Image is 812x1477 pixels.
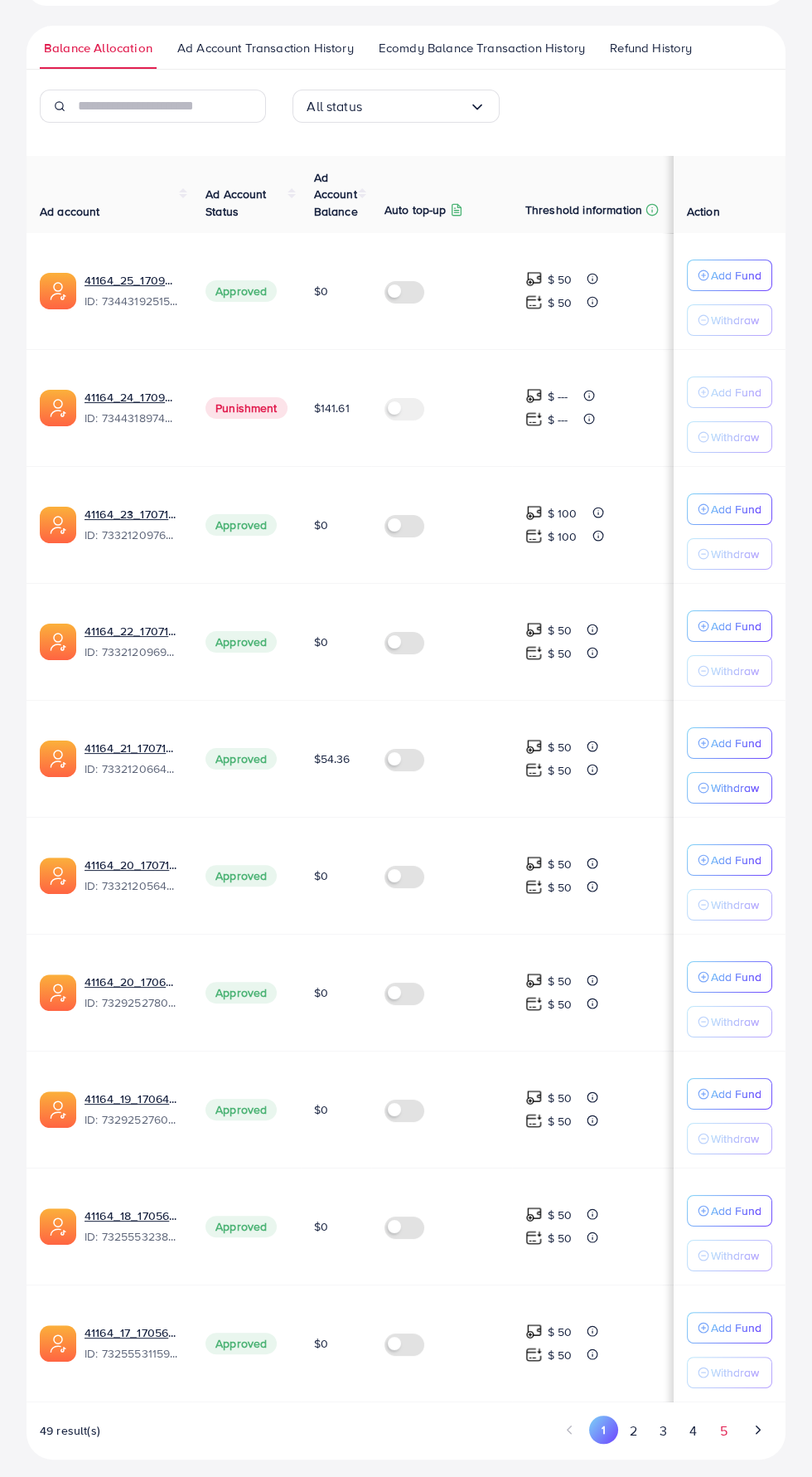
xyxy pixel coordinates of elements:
button: Withdraw [687,889,772,921]
span: ID: 7344318974215340033 [85,410,179,426]
p: $ 100 [548,503,578,523]
p: Add Fund [711,1318,761,1338]
p: Withdraw [711,1129,759,1149]
img: top-up amount [525,504,543,522]
button: Go to page 3 [649,1416,679,1446]
button: Go to page 1 [589,1416,618,1444]
button: Withdraw [687,1006,772,1037]
span: Approved [205,1216,277,1237]
div: Search for option [292,90,500,123]
p: $ 50 [548,1205,573,1225]
button: Add Fund [687,377,772,408]
button: Add Fund [687,1195,772,1227]
span: ID: 7325553238722314241 [85,1228,179,1245]
div: <span class='underline'>41164_21_1707142387585</span></br>7332120664427642882 [85,740,179,778]
div: <span class='underline'>41164_23_1707142475983</span></br>7332120976240689154 [85,506,179,544]
div: <span class='underline'>41164_19_1706474666940</span></br>7329252760468127746 [85,1091,179,1129]
button: Withdraw [687,1123,772,1154]
button: Add Fund [687,844,772,876]
span: Approved [205,748,277,770]
img: ic-ads-acc.e4c84228.svg [40,974,76,1011]
p: $ 50 [548,1228,573,1248]
span: Approved [205,982,277,1003]
p: Add Fund [711,382,761,402]
img: top-up amount [525,270,543,288]
img: top-up amount [525,1323,543,1340]
img: top-up amount [525,644,543,662]
div: <span class='underline'>41164_22_1707142456408</span></br>7332120969684811778 [85,623,179,661]
p: $ 50 [548,994,573,1014]
span: Approved [205,865,277,887]
img: top-up amount [525,738,543,756]
span: Balance Allocation [44,39,152,57]
button: Withdraw [687,1357,772,1388]
p: Withdraw [711,544,759,564]
img: top-up amount [525,387,543,405]
p: $ --- [548,410,568,430]
div: <span class='underline'>41164_20_1706474683598</span></br>7329252780571557890 [85,974,179,1012]
button: Add Fund [687,961,772,993]
img: top-up amount [525,972,543,989]
p: Add Fund [711,733,761,753]
p: Withdraw [711,310,759,330]
p: $ 50 [548,971,573,991]
span: ID: 7332120664427642882 [85,760,179,777]
span: $0 [314,1218,328,1235]
img: ic-ads-acc.e4c84228.svg [40,507,76,543]
span: Approved [205,1099,277,1120]
div: <span class='underline'>41164_20_1707142368069</span></br>7332120564271874049 [85,857,179,895]
button: Withdraw [687,655,772,687]
p: Add Fund [711,265,761,285]
input: Search for option [362,94,469,119]
img: ic-ads-acc.e4c84228.svg [40,624,76,660]
p: $ 50 [548,270,573,289]
button: Add Fund [687,610,772,642]
button: Withdraw [687,538,772,570]
span: $0 [314,984,328,1001]
a: 41164_23_1707142475983 [85,506,179,522]
p: $ 50 [548,620,573,640]
span: Punishment [205,397,288,419]
p: $ 100 [548,527,578,547]
span: Ad Account Status [205,186,267,219]
p: $ 50 [548,737,573,757]
span: ID: 7332120969684811778 [85,644,179,660]
a: 41164_22_1707142456408 [85,623,179,639]
p: Withdraw [711,1012,759,1032]
span: $0 [314,634,328,650]
span: ID: 7325553115980349442 [85,1345,179,1362]
span: $141.61 [314,400,350,416]
p: Add Fund [711,616,761,636]
p: Auto top-up [384,200,447,220]
p: Add Fund [711,1201,761,1221]
span: Approved [205,1333,277,1354]
span: Ad Account Transaction History [177,39,354,57]
a: 41164_20_1706474683598 [85,974,179,990]
span: ID: 7332120976240689154 [85,527,179,543]
div: <span class='underline'>41164_17_1705613281037</span></br>7325553115980349442 [85,1324,179,1363]
span: ID: 7344319251534069762 [85,293,179,309]
img: top-up amount [525,1229,543,1246]
a: 41164_24_1709982576916 [85,389,179,406]
span: $0 [314,1101,328,1118]
span: Refund History [610,39,692,57]
p: Withdraw [711,427,759,447]
button: Withdraw [687,304,772,336]
a: 41164_25_1709982599082 [85,272,179,289]
span: 49 result(s) [40,1422,100,1439]
p: Withdraw [711,778,759,798]
span: $0 [314,283,328,299]
p: $ 50 [548,877,573,897]
p: $ --- [548,386,568,406]
p: $ 50 [548,1345,573,1365]
a: 41164_17_1705613281037 [85,1324,179,1341]
p: $ 50 [548,1322,573,1342]
ul: Pagination [555,1416,772,1446]
p: Withdraw [711,661,759,681]
button: Go to page 2 [618,1416,648,1446]
a: 41164_20_1707142368069 [85,857,179,873]
img: top-up amount [525,621,543,639]
p: Add Fund [711,967,761,987]
span: Ad Account Balance [314,169,358,220]
img: ic-ads-acc.e4c84228.svg [40,1325,76,1362]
